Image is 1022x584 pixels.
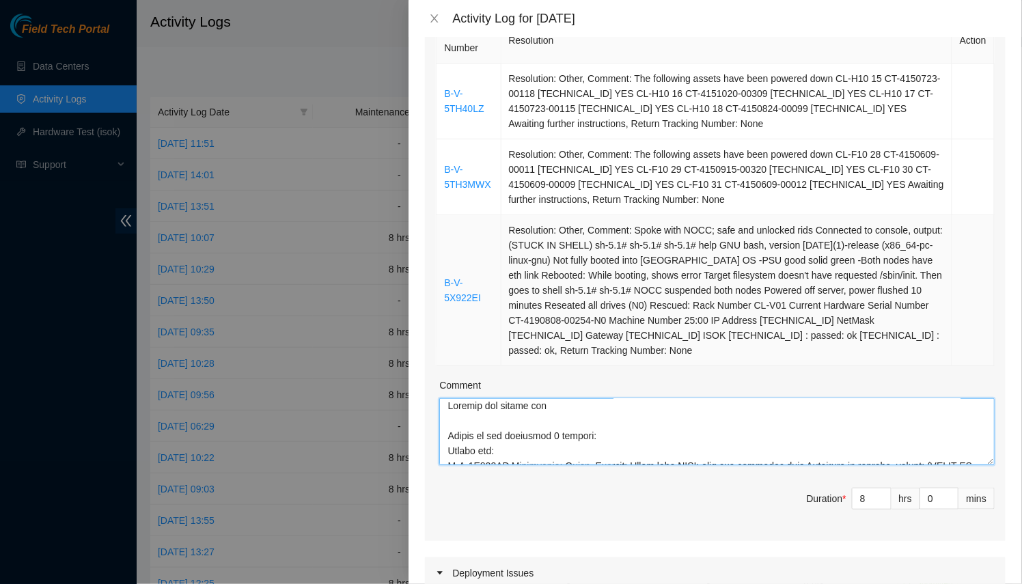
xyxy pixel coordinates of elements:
[952,18,995,64] th: Action
[501,215,953,366] td: Resolution: Other, Comment: Spoke with NOCC; safe and unlocked rids Connected to console, output:...
[437,18,501,64] th: Ticket Number
[452,11,1006,26] div: Activity Log for [DATE]
[439,378,481,393] label: Comment
[444,277,481,303] a: B-V-5X922EI
[501,18,953,64] th: Resolution
[958,488,995,510] div: mins
[892,488,920,510] div: hrs
[444,164,491,190] a: B-V-5TH3MWX
[501,64,953,139] td: Resolution: Other, Comment: The following assets have been powered down CL-H10 15 CT-4150723-0011...
[425,12,444,25] button: Close
[444,88,484,114] a: B-V-5TH40LZ
[439,398,995,465] textarea: Comment
[436,569,444,577] span: caret-right
[429,13,440,24] span: close
[501,139,953,215] td: Resolution: Other, Comment: The following assets have been powered down CL-F10 28 CT-4150609-0001...
[807,491,846,506] div: Duration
